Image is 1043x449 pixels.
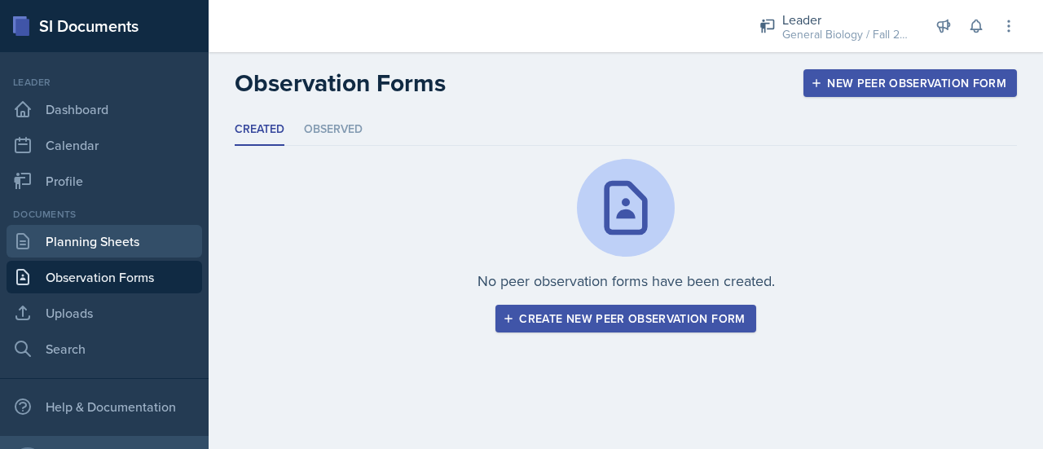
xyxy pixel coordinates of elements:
[477,270,775,292] p: No peer observation forms have been created.
[7,332,202,365] a: Search
[7,93,202,125] a: Dashboard
[7,225,202,258] a: Planning Sheets
[7,75,202,90] div: Leader
[495,305,755,332] button: Create new peer observation form
[803,69,1017,97] button: New Peer Observation Form
[235,68,446,98] h2: Observation Forms
[235,114,284,146] li: Created
[7,165,202,197] a: Profile
[7,207,202,222] div: Documents
[814,77,1006,90] div: New Peer Observation Form
[7,390,202,423] div: Help & Documentation
[7,261,202,293] a: Observation Forms
[7,129,202,161] a: Calendar
[304,114,363,146] li: Observed
[506,312,745,325] div: Create new peer observation form
[782,10,913,29] div: Leader
[7,297,202,329] a: Uploads
[782,26,913,43] div: General Biology / Fall 2025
